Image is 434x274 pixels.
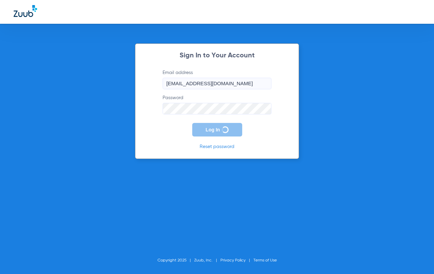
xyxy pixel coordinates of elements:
[192,123,242,136] button: Log In
[194,257,220,264] li: Zuub, Inc.
[253,258,277,262] a: Terms of Use
[163,69,271,89] label: Email address
[152,52,282,59] h2: Sign In to Your Account
[157,257,194,264] li: Copyright 2025
[163,94,271,114] label: Password
[200,144,234,149] a: Reset password
[220,258,246,262] a: Privacy Policy
[206,127,220,132] span: Log In
[14,5,37,17] img: Zuub Logo
[163,78,271,89] input: Email address
[163,103,271,114] input: Password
